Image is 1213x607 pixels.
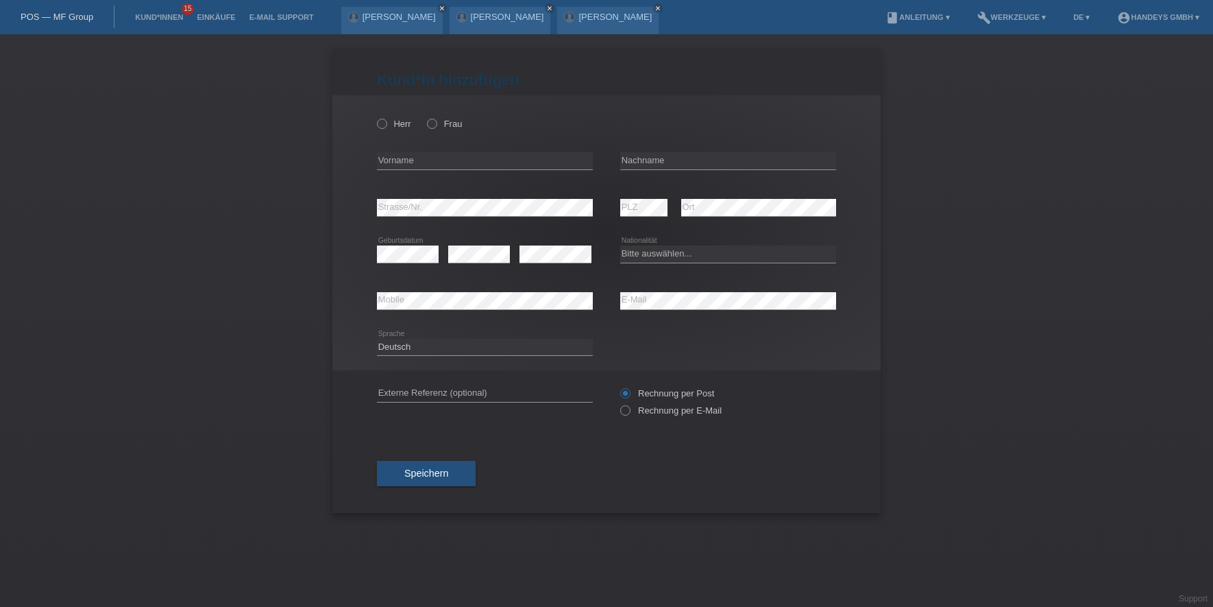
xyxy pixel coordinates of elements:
[377,119,411,129] label: Herr
[970,13,1053,21] a: buildWerkzeuge ▾
[653,3,663,13] a: close
[377,119,386,128] input: Herr
[1066,13,1096,21] a: DE ▾
[21,12,93,22] a: POS — MF Group
[190,13,242,21] a: Einkäufe
[578,12,652,22] a: [PERSON_NAME]
[182,3,194,15] span: 15
[437,3,447,13] a: close
[620,405,629,422] input: Rechnung per E-Mail
[363,12,436,22] a: [PERSON_NAME]
[977,11,991,25] i: build
[377,71,836,88] h1: Kund*in hinzufügen
[546,5,553,12] i: close
[471,12,544,22] a: [PERSON_NAME]
[427,119,462,129] label: Frau
[1110,13,1206,21] a: account_circleHandeys GmbH ▾
[620,388,714,398] label: Rechnung per Post
[654,5,661,12] i: close
[404,468,448,479] span: Speichern
[620,405,722,416] label: Rechnung per E-Mail
[243,13,321,21] a: E-Mail Support
[879,13,956,21] a: bookAnleitung ▾
[439,5,445,12] i: close
[885,11,899,25] i: book
[1117,11,1131,25] i: account_circle
[620,388,629,405] input: Rechnung per Post
[545,3,554,13] a: close
[128,13,190,21] a: Kund*innen
[1179,594,1208,604] a: Support
[427,119,436,128] input: Frau
[377,461,476,487] button: Speichern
